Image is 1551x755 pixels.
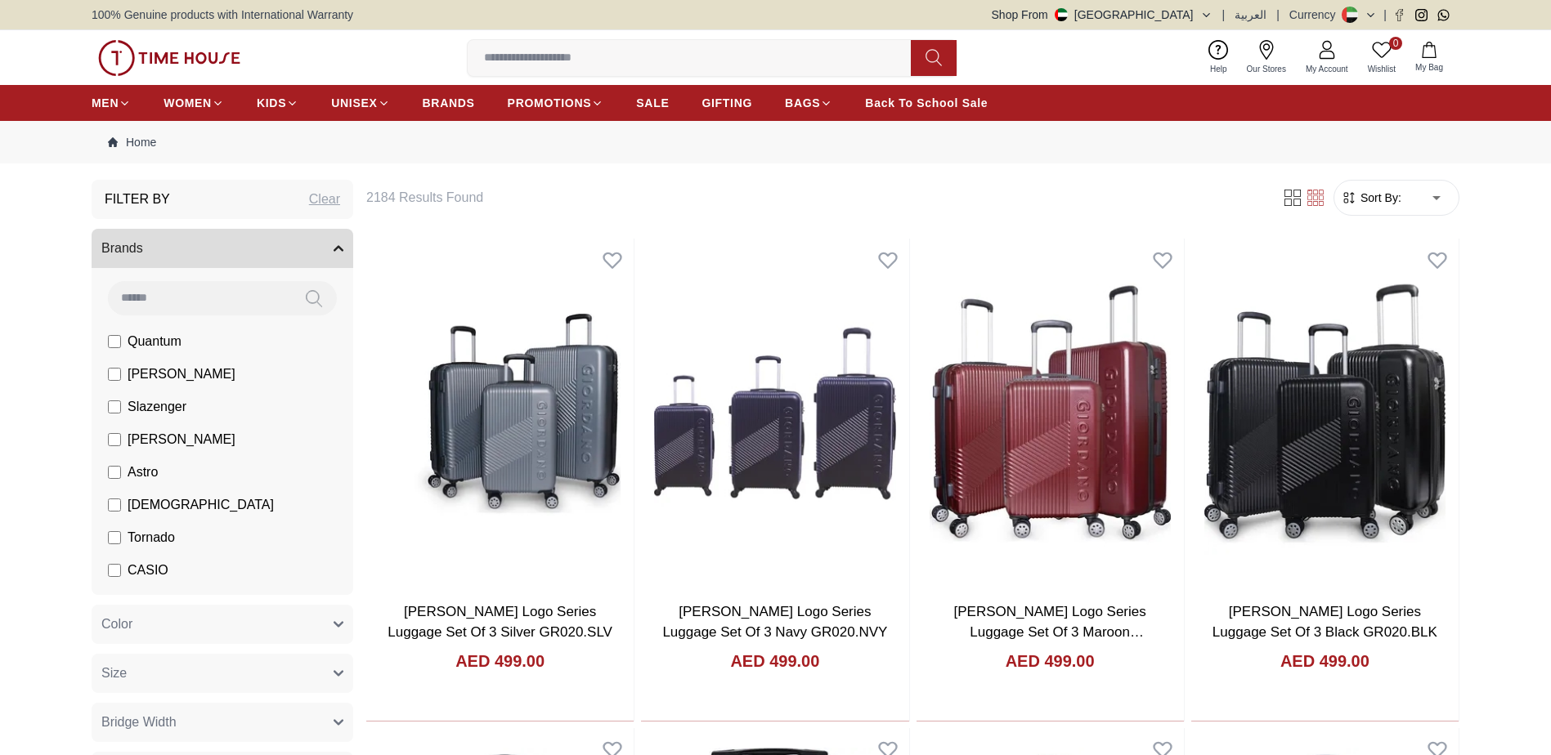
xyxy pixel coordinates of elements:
input: Quantum [108,335,121,348]
span: CASIO [128,561,168,580]
span: Sort By: [1357,190,1401,206]
span: Brands [101,239,143,258]
a: [PERSON_NAME] Logo Series Luggage Set Of 3 Black GR020.BLK [1213,604,1437,641]
button: Color [92,605,353,644]
span: My Account [1299,63,1355,75]
a: Facebook [1393,9,1405,21]
span: Tornado [128,528,175,547]
div: Clear [309,190,340,209]
input: [PERSON_NAME] [108,368,121,381]
button: Shop From[GEOGRAPHIC_DATA] [992,7,1213,23]
span: CITIZEN [128,593,178,613]
a: Whatsapp [1437,9,1450,21]
span: Quantum [128,332,182,351]
a: Our Stores [1237,37,1296,78]
span: [DEMOGRAPHIC_DATA] [128,495,274,515]
span: PROMOTIONS [508,95,592,111]
a: BRANDS [423,88,475,118]
span: My Bag [1409,61,1450,74]
div: Currency [1289,7,1343,23]
span: [PERSON_NAME] [128,430,235,449]
a: PROMOTIONS [508,88,604,118]
h3: Filter By [105,190,170,209]
span: | [1222,7,1226,23]
a: GIFTING [702,88,752,118]
a: Help [1200,37,1237,78]
button: Size [92,654,353,693]
a: MEN [92,88,131,118]
span: Our Stores [1240,63,1293,75]
span: Wishlist [1361,63,1402,75]
h4: AED 499.00 [1280,650,1369,672]
img: Giordano Logo Series Luggage Set Of 3 Navy GR020.NVY [641,239,908,588]
button: Bridge Width [92,703,353,742]
img: ... [98,40,240,76]
span: Back To School Sale [865,95,988,111]
input: Astro [108,466,121,479]
span: | [1383,7,1387,23]
a: Home [108,134,156,150]
span: Size [101,663,127,683]
input: Tornado [108,531,121,544]
a: KIDS [257,88,298,118]
a: [PERSON_NAME] Logo Series Luggage Set Of 3 Maroon [MEDICAL_RECORD_NUMBER].MRN [933,604,1174,661]
h6: 2184 Results Found [366,188,1262,208]
input: [PERSON_NAME] [108,433,121,446]
span: 0 [1389,37,1402,50]
button: Sort By: [1341,190,1401,206]
span: [PERSON_NAME] [128,364,235,384]
a: Instagram [1415,9,1428,21]
span: MEN [92,95,119,111]
button: My Bag [1405,38,1453,77]
a: UNISEX [331,88,389,118]
span: BRANDS [423,95,475,111]
img: United Arab Emirates [1055,8,1068,21]
input: CASIO [108,564,121,577]
img: Giordano Logo Series Luggage Set Of 3 Silver GR020.SLV [366,239,634,588]
span: KIDS [257,95,286,111]
span: Help [1204,63,1234,75]
a: [PERSON_NAME] Logo Series Luggage Set Of 3 Silver GR020.SLV [388,604,612,641]
span: BAGS [785,95,820,111]
span: | [1276,7,1280,23]
span: Bridge Width [101,713,177,732]
a: WOMEN [164,88,224,118]
span: Color [101,614,132,634]
span: GIFTING [702,95,752,111]
button: Brands [92,229,353,268]
span: SALE [636,95,669,111]
a: SALE [636,88,669,118]
span: Astro [128,462,158,482]
h4: AED 499.00 [1006,650,1095,672]
nav: Breadcrumb [92,121,1459,163]
input: Slazenger [108,400,121,413]
button: العربية [1235,7,1266,23]
a: 0Wishlist [1358,37,1405,78]
h4: AED 499.00 [730,650,819,672]
img: Giordano Logo Series Luggage Set Of 3 Black GR020.BLK [1191,239,1459,588]
a: [PERSON_NAME] Logo Series Luggage Set Of 3 Navy GR020.NVY [662,604,887,641]
span: 100% Genuine products with International Warranty [92,7,353,23]
span: UNISEX [331,95,377,111]
h4: AED 499.00 [455,650,545,672]
span: WOMEN [164,95,212,111]
a: BAGS [785,88,832,118]
a: Back To School Sale [865,88,988,118]
input: [DEMOGRAPHIC_DATA] [108,498,121,512]
span: Slazenger [128,397,186,417]
img: Giordano Logo Series Luggage Set Of 3 Maroon GR020.MRN [917,239,1184,588]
